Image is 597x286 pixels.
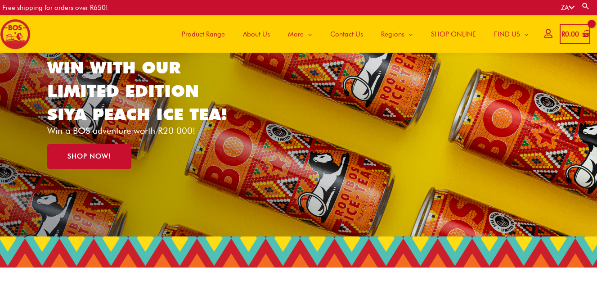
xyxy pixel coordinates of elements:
[67,153,111,160] span: SHOP NOW!
[47,126,241,135] p: Win a BOS adventure worth R20 000!
[288,21,304,48] span: More
[381,21,404,48] span: Regions
[422,15,485,53] a: SHOP ONLINE
[243,21,270,48] span: About Us
[561,4,575,12] a: ZA
[321,15,372,53] a: Contact Us
[372,15,422,53] a: Regions
[47,144,131,169] a: SHOP NOW!
[173,15,234,53] a: Product Range
[494,21,520,48] span: FIND US
[431,21,476,48] span: SHOP ONLINE
[234,15,279,53] a: About Us
[182,21,225,48] span: Product Range
[279,15,321,53] a: More
[561,30,565,38] span: R
[561,30,579,38] bdi: 0.00
[560,24,590,45] a: View Shopping Cart, empty
[581,2,590,10] a: Search button
[47,57,227,124] a: WIN WITH OUR LIMITED EDITION SIYA PEACH ICE TEA!
[166,15,538,53] nav: Site Navigation
[330,21,363,48] span: Contact Us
